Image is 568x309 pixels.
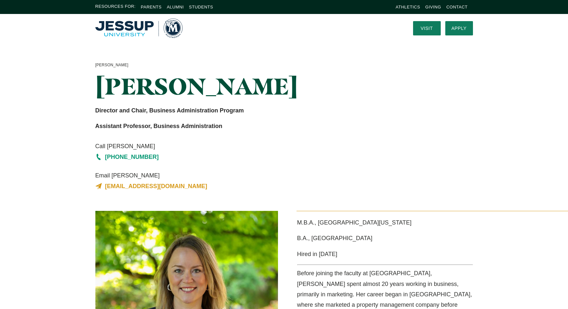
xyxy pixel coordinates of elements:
[189,5,213,9] a: Students
[95,3,136,11] span: Resources For:
[425,5,441,9] a: Giving
[95,74,343,99] h1: [PERSON_NAME]
[95,181,343,191] a: [EMAIL_ADDRESS][DOMAIN_NAME]
[95,123,222,129] strong: Assistant Professor, Business Administration
[95,62,129,69] a: [PERSON_NAME]
[95,170,343,181] span: Email [PERSON_NAME]
[95,152,343,162] a: [PHONE_NUMBER]
[141,5,162,9] a: Parents
[396,5,420,9] a: Athletics
[95,19,183,38] img: Multnomah University Logo
[95,19,183,38] a: Home
[95,107,244,114] strong: Director and Chair, Business Administration Program
[95,141,343,151] span: Call [PERSON_NAME]
[167,5,184,9] a: Alumni
[297,217,473,228] p: M.B.A., [GEOGRAPHIC_DATA][US_STATE]
[445,21,473,35] a: Apply
[297,233,473,243] p: B.A., [GEOGRAPHIC_DATA]
[446,5,467,9] a: Contact
[297,249,473,259] p: Hired in [DATE]
[413,21,441,35] a: Visit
